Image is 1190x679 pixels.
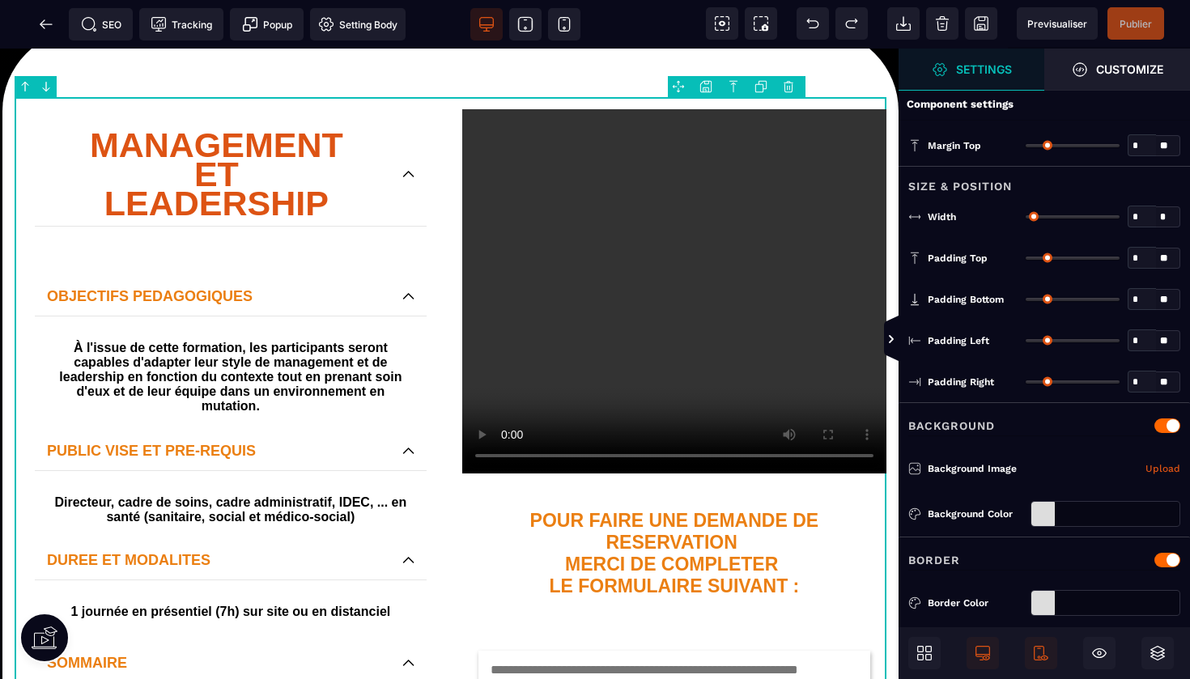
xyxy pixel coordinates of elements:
[1096,63,1163,75] strong: Customize
[318,16,397,32] span: Setting Body
[956,63,1012,75] strong: Settings
[706,7,738,40] span: View components
[928,595,1024,611] div: Border Color
[1044,49,1190,91] span: Open Style Manager
[928,252,988,265] span: Padding Top
[81,16,121,32] span: SEO
[908,460,1017,477] p: Background Image
[1120,18,1152,30] span: Publier
[1027,18,1087,30] span: Previsualiser
[928,139,981,152] span: Margin Top
[47,603,386,626] p: SOMMAIRE
[242,16,292,32] span: Popup
[1141,637,1174,669] span: Open Layers
[1025,637,1057,669] span: Mobile Only
[928,334,989,347] span: Padding Left
[47,82,386,169] p: MANAGEMENT ET LEADERSHIP
[1145,459,1180,478] a: Upload
[908,550,960,570] p: Border
[967,637,999,669] span: Desktop Only
[928,376,994,388] span: Padding Right
[908,637,941,669] span: Open Blocks
[530,461,824,548] b: POUR FAIRE UNE DEMANDE DE RESERVATION MERCI DE COMPLETER LE FORMULAIRE SUIVANT :
[899,166,1190,196] div: Size & Position
[1017,7,1098,40] span: Preview
[908,416,995,435] p: Background
[1083,637,1116,669] span: Hide/Show Block
[899,89,1190,121] div: Component settings
[47,443,414,480] text: Directeur, cadre de soins, cadre administratif, IDEC, ... en santé (sanitaire, social et médico-s...
[928,210,956,223] span: Width
[928,506,1024,522] div: Background Color
[47,236,386,259] p: OBJECTIFS PEDAGOGIQUES
[47,500,386,523] p: DUREE ET MODALITES
[151,16,212,32] span: Tracking
[899,49,1044,91] span: Settings
[39,552,423,575] text: 1 journée en présentiel (7h) sur site ou en distanciel
[47,391,386,414] p: PUBLIC VISE ET PRE-REQUIS
[47,288,414,369] text: À l'issue de cette formation, les participants seront capables d'adapter leur style de management...
[928,293,1004,306] span: Padding Bottom
[745,7,777,40] span: Screenshot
